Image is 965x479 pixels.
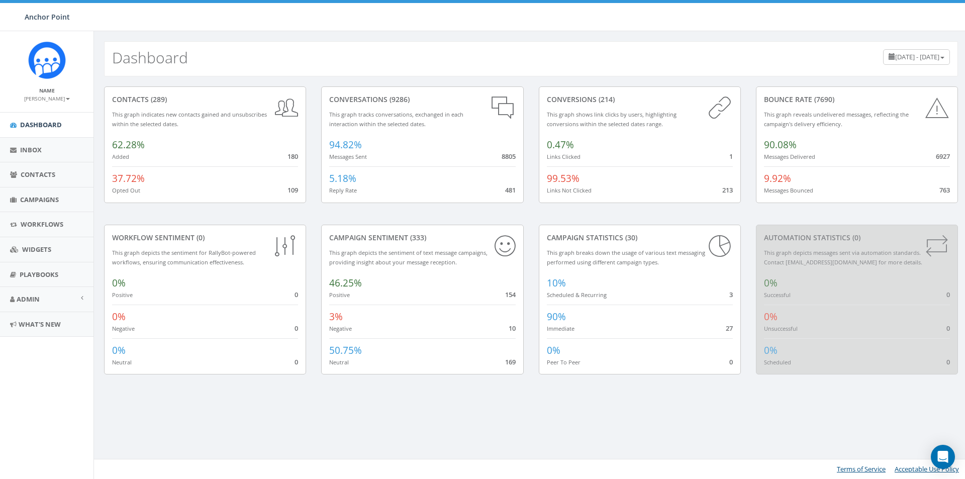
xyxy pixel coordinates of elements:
small: Messages Sent [329,153,367,160]
small: Neutral [112,358,132,366]
span: 0 [946,357,950,366]
span: Widgets [22,245,51,254]
div: Campaign Sentiment [329,233,515,243]
span: 180 [287,152,298,161]
div: Bounce Rate [764,94,950,105]
span: Contacts [21,170,55,179]
span: 90% [547,310,566,323]
div: contacts [112,94,298,105]
span: 99.53% [547,172,580,185]
span: 0 [295,324,298,333]
span: (333) [408,233,426,242]
small: This graph shows link clicks by users, highlighting conversions within the selected dates range. [547,111,677,128]
span: 10% [547,276,566,290]
span: 90.08% [764,138,797,151]
img: Rally_platform_Icon_1.png [28,41,66,79]
small: Reply Rate [329,186,357,194]
small: Messages Delivered [764,153,815,160]
span: Workflows [21,220,63,229]
small: [PERSON_NAME] [24,95,70,102]
small: Neutral [329,358,349,366]
span: 10 [509,324,516,333]
span: Inbox [20,145,42,154]
small: Negative [329,325,352,332]
span: 0% [764,276,778,290]
span: 0 [729,357,733,366]
small: Scheduled [764,358,791,366]
small: Peer To Peer [547,358,581,366]
span: (30) [623,233,637,242]
span: (289) [149,94,167,104]
span: 0 [946,290,950,299]
small: Unsuccessful [764,325,798,332]
span: 0% [547,344,560,357]
small: This graph reveals undelivered messages, reflecting the campaign's delivery efficiency. [764,111,909,128]
span: Dashboard [20,120,62,129]
small: Positive [112,291,133,299]
span: (0) [850,233,860,242]
small: Links Not Clicked [547,186,592,194]
small: This graph depicts messages sent via automation standards. Contact [EMAIL_ADDRESS][DOMAIN_NAME] f... [764,249,922,266]
small: This graph tracks conversations, exchanged in each interaction within the selected dates. [329,111,463,128]
span: 0 [946,324,950,333]
small: Immediate [547,325,574,332]
span: 9.92% [764,172,791,185]
span: Campaigns [20,195,59,204]
span: 0% [112,276,126,290]
small: Added [112,153,129,160]
small: Positive [329,291,350,299]
span: 0% [112,310,126,323]
span: Playbooks [20,270,58,279]
span: 0% [764,344,778,357]
span: (7690) [812,94,834,104]
span: Admin [17,295,40,304]
div: Open Intercom Messenger [931,445,955,469]
div: Campaign Statistics [547,233,733,243]
small: Links Clicked [547,153,581,160]
span: 46.25% [329,276,362,290]
span: 109 [287,185,298,195]
span: What's New [19,320,61,329]
small: Opted Out [112,186,140,194]
span: 0% [764,310,778,323]
span: 8805 [502,152,516,161]
div: conversations [329,94,515,105]
span: 27 [726,324,733,333]
span: (0) [195,233,205,242]
span: 3 [729,290,733,299]
span: 169 [505,357,516,366]
small: This graph breaks down the usage of various text messaging performed using different campaign types. [547,249,705,266]
small: Messages Bounced [764,186,813,194]
small: Name [39,87,55,94]
span: 5.18% [329,172,356,185]
a: Acceptable Use Policy [895,464,959,473]
small: Successful [764,291,791,299]
span: 0 [295,290,298,299]
div: Automation Statistics [764,233,950,243]
span: 6927 [936,152,950,161]
small: This graph depicts the sentiment for RallyBot-powered workflows, ensuring communication effective... [112,249,256,266]
span: 0 [295,357,298,366]
span: 0.47% [547,138,574,151]
span: (9286) [388,94,410,104]
div: Workflow Sentiment [112,233,298,243]
span: 213 [722,185,733,195]
span: 1 [729,152,733,161]
span: 763 [939,185,950,195]
span: 0% [112,344,126,357]
a: [PERSON_NAME] [24,93,70,103]
small: This graph indicates new contacts gained and unsubscribes within the selected dates. [112,111,267,128]
span: 37.72% [112,172,145,185]
span: 154 [505,290,516,299]
small: Scheduled & Recurring [547,291,607,299]
h2: Dashboard [112,49,188,66]
span: 62.28% [112,138,145,151]
span: Anchor Point [25,12,70,22]
span: 94.82% [329,138,362,151]
span: 481 [505,185,516,195]
span: 3% [329,310,343,323]
div: conversions [547,94,733,105]
small: This graph depicts the sentiment of text message campaigns, providing insight about your message ... [329,249,488,266]
a: Terms of Service [837,464,886,473]
span: [DATE] - [DATE] [895,52,939,61]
